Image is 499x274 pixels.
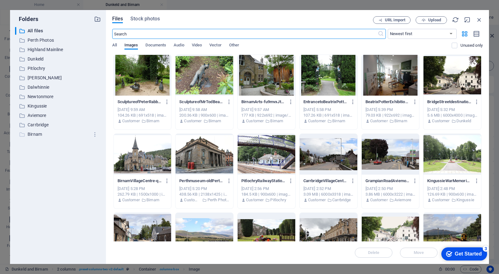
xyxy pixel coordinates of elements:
[432,197,449,203] p: Customer
[394,197,411,203] p: Aviemore
[15,46,101,54] div: Highland Mainline
[184,118,202,124] p: Customer
[416,16,447,24] button: Upload
[118,113,168,118] div: 104.26 KB | 691x518 | image/jpeg
[112,29,378,39] input: Search
[370,118,388,124] p: Customer
[112,15,123,23] span: Files
[241,99,286,105] p: BirnamArts-fu9mvxJtJfViyzUz23VMlA.JPG
[94,16,101,23] i: Create new folder
[427,186,477,192] div: [DATE] 2:48 PM
[179,197,229,203] div: By: Customer | Folder: Perth Photos
[118,192,168,197] div: 262.79 KB | 1500x1000 | image/jpeg
[28,103,89,110] p: Kingussie
[427,197,477,203] div: By: Customer | Folder: Kingussie
[28,37,89,44] p: Perth Photos
[428,18,441,22] span: Upload
[456,118,471,124] p: Dunkeld
[365,197,416,203] div: By: Customer | Folder: Aviemore
[241,186,292,192] div: [DATE] 2:56 PM
[246,118,264,124] p: Customer
[118,107,168,113] div: [DATE] 9:59 AM
[15,15,38,23] p: Folders
[303,192,354,197] div: 3.09 MB | 6000x3318 | image/jpeg
[46,1,53,8] div: 3
[118,186,168,192] div: [DATE] 5:28 PM
[241,107,292,113] div: [DATE] 9:57 AM
[28,112,89,119] p: Aviemore
[112,41,117,50] span: All
[15,121,101,129] div: Carrbridge
[15,27,16,35] div: ​
[15,36,101,44] div: Perth Photos
[15,55,101,63] div: Dunkeld
[130,15,160,23] span: Stock photos
[303,99,348,105] p: EntrancetoBeatrixPotterGarden-VB_aolvSItt9rw3XfPG8sw.JPG
[118,178,162,184] p: BirnamVillageCentre-qjuDvIADwJySUAERv_aGtQ.JPG
[28,55,89,63] p: Dunkeld
[28,65,89,72] p: Pitlochry
[456,197,474,203] p: Kingussie
[464,16,471,23] i: Minimize
[452,16,459,23] i: Reload
[179,107,229,113] div: [DATE] 9:58 AM
[303,186,354,192] div: [DATE] 2:52 PM
[207,197,229,203] p: Perth Photos
[365,192,416,197] div: 3.86 MB | 6000x3222 | image/jpeg
[28,84,89,91] p: Dalwhinnie
[373,16,411,24] button: URL import
[394,118,407,124] p: Birnam
[179,178,223,184] p: Perthmuseum-oldPerthtownhall-mNT_hP6LD9PTRN1gVGM0EQ.jpg
[365,113,416,118] div: 79.03 KB | 922x692 | image/jpeg
[303,197,354,203] div: By: Customer | Folder: Carrbridge
[208,118,221,124] p: Birnam
[303,178,348,184] p: CarrbridgeVillageCentre-FLfug7GGlkLiwg1MQLHjVQ.JPG
[15,102,101,110] div: Kingussie
[270,197,286,203] p: Pitlochry
[427,107,477,113] div: [DATE] 5:32 PM
[192,41,202,50] span: Video
[303,113,354,118] div: 107.26 KB | 691x518 | image/jpeg
[124,41,138,50] span: Images
[28,46,89,53] p: Highland Mainline
[28,93,89,100] p: Newtonmore
[241,178,286,184] p: PitlochryRailwayStation-bvQwS20ZKiiDScbv6MLnCA.JPG
[308,118,326,124] p: Customer
[460,43,483,48] p: Displays only files that are not in use on the website. Files added during this session can still...
[427,113,477,118] div: 5.6 MB | 6000x4000 | image/jpeg
[145,41,166,50] span: Documents
[179,113,229,118] div: 200.36 KB | 900x600 | image/jpeg
[427,99,471,105] p: BridgeStreetdestinationpage-uK55LHhxjx8zxG5nOdp8MA.JPG
[122,118,140,124] p: Customer
[15,130,101,138] div: Birnam
[385,18,405,22] span: URL import
[476,16,483,23] i: Close
[308,197,326,203] p: Customer
[118,99,162,105] p: SculptureofPeterRabbitandFriendsBeatrixPotterGarden-yLJszUN4fU8cgm4zIbBRMQ.JPG
[365,178,410,184] p: GrampianRoadAviemore-Q5WKaNKz6HkeHY4ZzaQuMA.JPG
[28,131,89,138] p: Birnam
[28,74,89,82] p: [PERSON_NAME]
[15,65,101,72] div: Pitlochry
[427,178,471,184] p: KingussieWarMemorialPark-IlV8Uu6_pyliVf30Q8MODA.JPG
[174,41,184,50] span: Audio
[241,113,292,118] div: 177 KB | 922x692 | image/jpeg
[370,197,388,203] p: Customer
[229,41,239,50] span: Other
[241,192,292,197] div: 184.5 KB | 900x600 | image/jpeg
[179,186,229,192] div: [DATE] 5:20 PM
[15,74,101,82] div: [PERSON_NAME]
[332,197,351,203] p: Carrbridge
[303,107,354,113] div: [DATE] 5:58 PM
[365,99,410,105] p: BeatrixPotterExhibition-0eWJ5GJ-ft_9hTxG5Z5Rfg.JPG
[246,197,264,203] p: Customer
[184,197,201,203] p: Customer
[270,118,283,124] p: Birnam
[15,112,101,119] div: Aviemore
[28,27,89,34] p: All files
[146,197,159,203] p: Birnam
[18,7,45,13] div: Get Started
[427,192,477,197] div: 126.69 KB | 900x600 | image/jpeg
[365,186,416,192] div: [DATE] 2:50 PM
[5,3,51,16] div: Get Started 3 items remaining, 40% complete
